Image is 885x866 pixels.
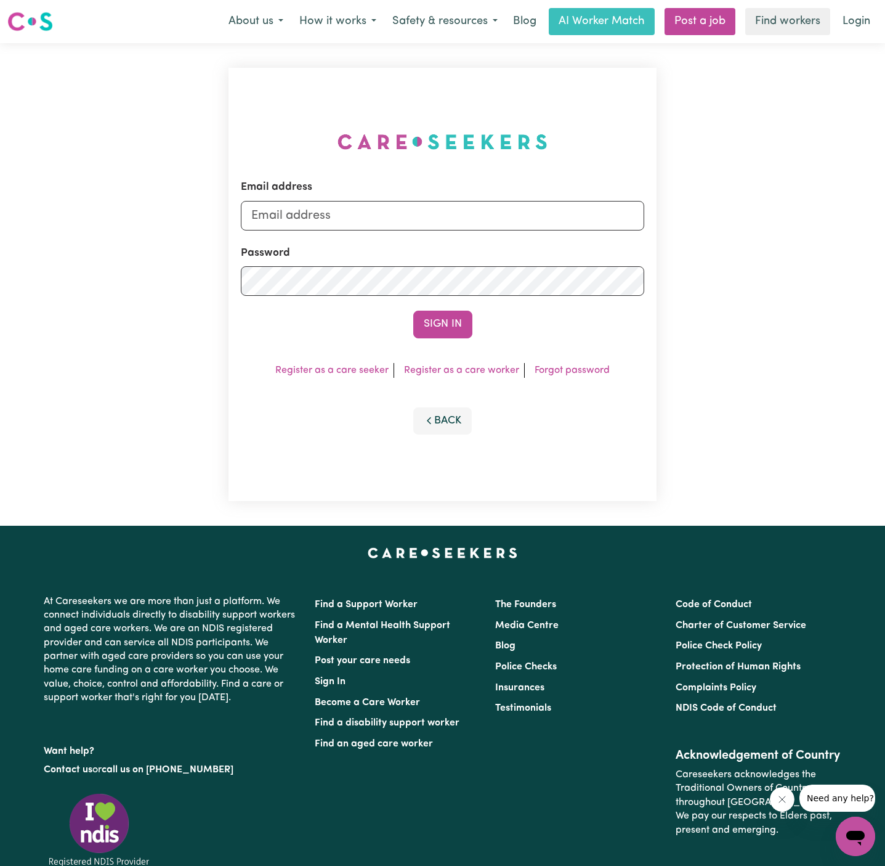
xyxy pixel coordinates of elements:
[495,683,544,693] a: Insurances
[44,758,300,782] p: or
[315,677,346,687] a: Sign In
[506,8,544,35] a: Blog
[676,748,841,763] h2: Acknowledgement of Country
[315,621,450,645] a: Find a Mental Health Support Worker
[413,311,472,338] button: Sign In
[495,641,515,651] a: Blog
[291,9,384,35] button: How it works
[745,8,830,35] a: Find workers
[44,765,92,775] a: Contact us
[368,548,517,558] a: Careseekers home page
[315,718,459,728] a: Find a disability support worker
[44,740,300,758] p: Want help?
[495,703,551,713] a: Testimonials
[676,703,777,713] a: NDIS Code of Conduct
[495,662,557,672] a: Police Checks
[835,8,878,35] a: Login
[799,785,875,812] iframe: Message from company
[241,179,312,195] label: Email address
[535,366,610,375] a: Forgot password
[495,600,556,610] a: The Founders
[7,7,53,36] a: Careseekers logo
[315,739,433,749] a: Find an aged care worker
[404,366,519,375] a: Register as a care worker
[315,656,410,666] a: Post your care needs
[384,9,506,35] button: Safety & resources
[676,600,752,610] a: Code of Conduct
[665,8,735,35] a: Post a job
[275,366,389,375] a: Register as a care seeker
[676,763,841,842] p: Careseekers acknowledges the Traditional Owners of Country throughout [GEOGRAPHIC_DATA]. We pay o...
[241,201,644,231] input: Email address
[495,621,559,631] a: Media Centre
[676,621,806,631] a: Charter of Customer Service
[44,590,300,710] p: At Careseekers we are more than just a platform. We connect individuals directly to disability su...
[676,641,762,651] a: Police Check Policy
[7,10,53,33] img: Careseekers logo
[836,817,875,856] iframe: Button to launch messaging window
[770,787,794,812] iframe: Close message
[315,698,420,708] a: Become a Care Worker
[315,600,418,610] a: Find a Support Worker
[413,407,472,435] button: Back
[549,8,655,35] a: AI Worker Match
[220,9,291,35] button: About us
[241,245,290,261] label: Password
[676,662,801,672] a: Protection of Human Rights
[676,683,756,693] a: Complaints Policy
[102,765,233,775] a: call us on [PHONE_NUMBER]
